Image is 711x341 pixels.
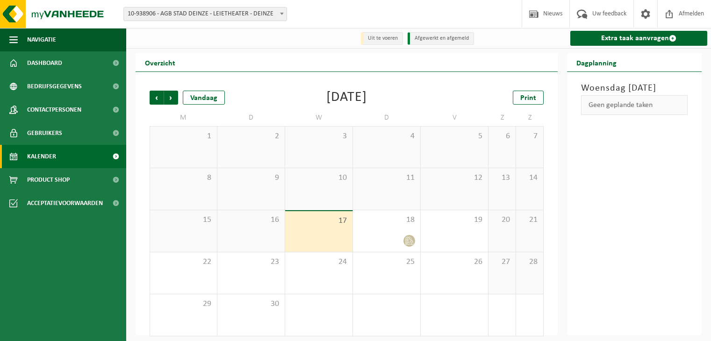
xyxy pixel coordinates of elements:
[493,131,511,142] span: 6
[155,131,212,142] span: 1
[217,109,285,126] td: D
[27,28,56,51] span: Navigatie
[493,257,511,267] span: 27
[358,257,416,267] span: 25
[27,98,81,121] span: Contactpersonen
[27,75,82,98] span: Bedrijfsgegevens
[290,257,348,267] span: 24
[408,32,474,45] li: Afgewerkt en afgemeld
[425,215,483,225] span: 19
[570,31,707,46] a: Extra taak aanvragen
[150,109,217,126] td: M
[155,215,212,225] span: 15
[150,91,164,105] span: Vorige
[520,94,536,102] span: Print
[123,7,287,21] span: 10-938906 - AGB STAD DEINZE - LEIETHEATER - DEINZE
[290,216,348,226] span: 17
[521,173,539,183] span: 14
[155,257,212,267] span: 22
[155,173,212,183] span: 8
[425,131,483,142] span: 5
[567,53,626,71] h2: Dagplanning
[521,131,539,142] span: 7
[421,109,488,126] td: V
[521,257,539,267] span: 28
[516,109,544,126] td: Z
[358,173,416,183] span: 11
[27,51,62,75] span: Dashboard
[493,173,511,183] span: 13
[581,95,688,115] div: Geen geplande taken
[326,91,367,105] div: [DATE]
[285,109,353,126] td: W
[353,109,421,126] td: D
[222,257,280,267] span: 23
[222,299,280,309] span: 30
[164,91,178,105] span: Volgende
[493,215,511,225] span: 20
[425,257,483,267] span: 26
[488,109,516,126] td: Z
[581,81,688,95] h3: Woensdag [DATE]
[222,173,280,183] span: 9
[124,7,287,21] span: 10-938906 - AGB STAD DEINZE - LEIETHEATER - DEINZE
[27,121,62,145] span: Gebruikers
[513,91,544,105] a: Print
[290,173,348,183] span: 10
[425,173,483,183] span: 12
[136,53,185,71] h2: Overzicht
[222,215,280,225] span: 16
[521,215,539,225] span: 21
[222,131,280,142] span: 2
[27,192,103,215] span: Acceptatievoorwaarden
[361,32,403,45] li: Uit te voeren
[290,131,348,142] span: 3
[358,215,416,225] span: 18
[183,91,225,105] div: Vandaag
[27,168,70,192] span: Product Shop
[27,145,56,168] span: Kalender
[358,131,416,142] span: 4
[155,299,212,309] span: 29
